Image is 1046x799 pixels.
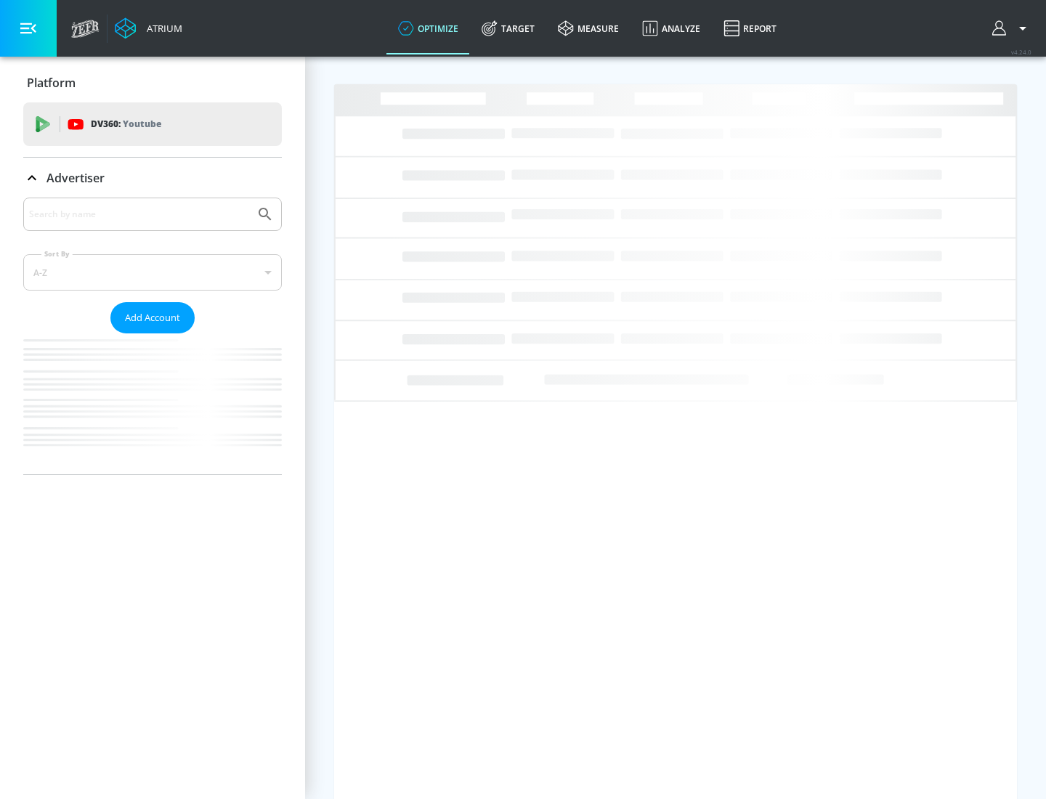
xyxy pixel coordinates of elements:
nav: list of Advertiser [23,333,282,474]
span: Add Account [125,309,180,326]
a: Analyze [631,2,712,54]
label: Sort By [41,249,73,259]
p: Platform [27,75,76,91]
div: Advertiser [23,158,282,198]
div: A-Z [23,254,282,291]
input: Search by name [29,205,249,224]
a: optimize [386,2,470,54]
a: Report [712,2,788,54]
a: Atrium [115,17,182,39]
div: DV360: Youtube [23,102,282,146]
div: Platform [23,62,282,103]
a: Target [470,2,546,54]
span: v 4.24.0 [1011,48,1031,56]
div: Atrium [141,22,182,35]
button: Add Account [110,302,195,333]
p: Advertiser [46,170,105,186]
a: measure [546,2,631,54]
p: Youtube [123,116,161,131]
p: DV360: [91,116,161,132]
div: Advertiser [23,198,282,474]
